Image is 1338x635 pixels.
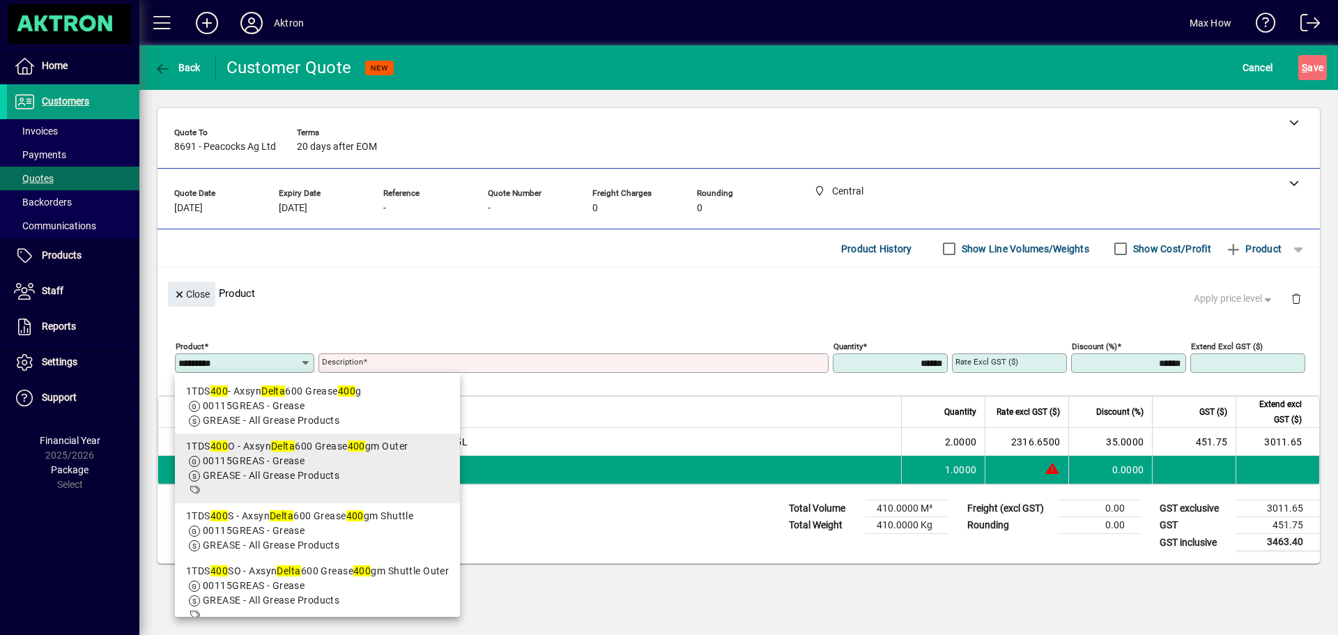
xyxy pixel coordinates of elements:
mat-option: 1TDS400O - Axsyn Delta 600 Grease 400gm Outer [175,434,460,503]
td: 3011.65 [1236,500,1320,517]
span: 0 [697,203,702,214]
em: 400 [210,385,228,397]
td: Total Weight [782,517,866,534]
em: 400 [210,441,228,452]
span: Staff [42,285,63,296]
em: 400 [338,385,355,397]
span: Home [42,60,68,71]
div: Aktron [274,12,304,34]
span: 1.0000 [945,463,977,477]
span: Support [42,392,77,403]
td: Rounding [960,517,1058,534]
app-page-header-button: Delete [1279,292,1313,305]
button: Profile [229,10,274,36]
div: 1TDS O - Axsyn 600 Grease gm Outer [186,439,449,454]
button: Save [1298,55,1327,80]
td: Freight (excl GST) [960,500,1058,517]
em: Delta [270,510,293,521]
span: [DATE] [174,203,203,214]
a: Home [7,49,139,84]
span: - [488,203,491,214]
span: - [383,203,386,214]
mat-option: 1TDS400SO - Axsyn Delta 600 Grease 400gm Shuttle Outer [175,558,460,628]
span: ave [1302,56,1323,79]
mat-label: Rate excl GST ($) [955,357,1018,367]
em: 400 [348,441,365,452]
td: Total Volume [782,500,866,517]
button: Delete [1279,282,1313,315]
span: GREASE - All Grease Products [203,540,339,551]
a: Quotes [7,167,139,190]
td: 3011.65 [1236,428,1319,456]
span: Reports [42,321,76,332]
span: [DATE] [279,203,307,214]
span: Settings [42,356,77,367]
td: 410.0000 Kg [866,517,949,534]
a: Knowledge Base [1245,3,1276,48]
a: Communications [7,214,139,238]
span: NEW [371,63,388,72]
mat-option: 1TDS400 - Axsyn Delta 600 Grease 400g [175,378,460,434]
span: Products [42,250,82,261]
button: Cancel [1239,55,1277,80]
em: 400 [353,565,371,576]
span: Extend excl GST ($) [1245,397,1302,427]
div: 1TDS - Axsyn 600 Grease g [186,384,449,399]
button: Add [185,10,229,36]
span: 00115GREAS - Grease [203,400,305,411]
span: 0 [592,203,598,214]
label: Show Cost/Profit [1130,242,1211,256]
span: GST ($) [1199,404,1227,420]
a: Logout [1290,3,1321,48]
mat-label: Product [176,342,204,351]
span: GREASE - All Grease Products [203,415,339,426]
div: 1TDS S - Axsyn 600 Grease gm Shuttle [186,509,449,523]
td: 35.0000 [1068,428,1152,456]
span: Customers [42,95,89,107]
mat-label: Discount (%) [1072,342,1117,351]
span: Communications [14,220,96,231]
td: 451.75 [1236,517,1320,534]
td: 3463.40 [1236,534,1320,551]
span: Quantity [944,404,976,420]
td: GST inclusive [1153,534,1236,551]
a: Invoices [7,119,139,143]
td: 0.00 [1058,500,1141,517]
td: 0.00 [1058,517,1141,534]
div: Max How [1190,12,1231,34]
a: Products [7,238,139,273]
td: GST [1153,517,1236,534]
span: 00115GREAS - Grease [203,455,305,466]
em: 400 [210,510,228,521]
a: Reports [7,309,139,344]
span: 00115GREAS - Grease [203,525,305,536]
div: Product [157,268,1320,319]
span: S [1302,62,1307,73]
app-page-header-button: Close [164,287,219,300]
button: Back [151,55,204,80]
td: 410.0000 M³ [866,500,949,517]
td: GST exclusive [1153,500,1236,517]
span: 8691 - Peacocks Ag Ltd [174,141,276,153]
div: 1TDS SO - Axsyn 600 Grease gm Shuttle Outer [186,564,449,579]
span: Backorders [14,197,72,208]
a: Staff [7,274,139,309]
a: Payments [7,143,139,167]
span: Back [154,62,201,73]
span: Cancel [1243,56,1273,79]
button: Product History [836,236,918,261]
mat-label: Extend excl GST ($) [1191,342,1263,351]
a: Backorders [7,190,139,214]
em: 400 [210,565,228,576]
mat-label: Description [322,357,363,367]
td: 0.0000 [1068,456,1152,484]
td: 451.75 [1152,428,1236,456]
a: Support [7,381,139,415]
a: Settings [7,345,139,380]
div: 2316.6500 [994,435,1060,449]
span: Discount (%) [1096,404,1144,420]
span: Product History [841,238,912,260]
span: GREASE - All Grease Products [203,595,339,606]
span: Payments [14,149,66,160]
label: Show Line Volumes/Weights [959,242,1089,256]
